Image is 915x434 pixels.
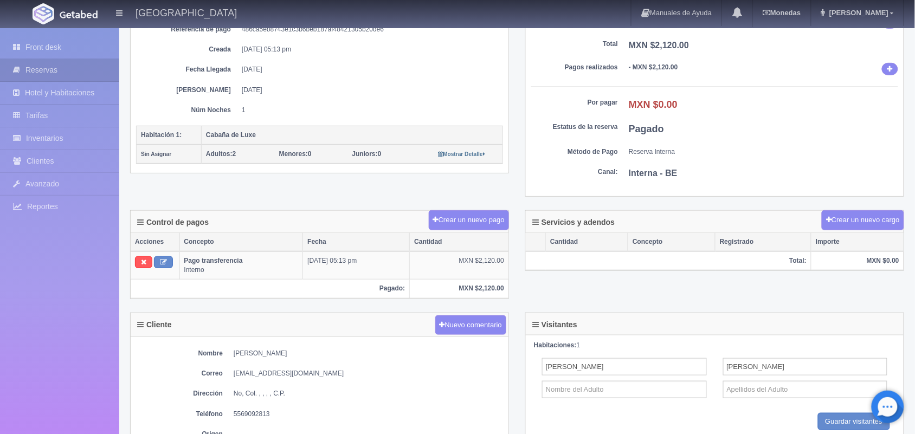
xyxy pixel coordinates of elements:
span: 2 [206,150,236,158]
dd: [DATE] [242,65,495,74]
h4: [GEOGRAPHIC_DATA] [136,5,237,19]
th: MXN $0.00 [811,251,904,270]
h4: Servicios y adendos [532,218,615,226]
input: Guardar visitantes [818,413,891,431]
td: Interno [179,251,303,280]
dt: Creada [144,45,231,54]
th: Concepto [179,233,303,251]
b: - MXN $2,120.00 [629,63,678,71]
th: Importe [811,233,904,251]
b: Pago transferencia [184,257,243,264]
dd: [EMAIL_ADDRESS][DOMAIN_NAME] [234,369,503,378]
dt: Núm Noches [144,106,231,115]
dt: Fecha Llegada [144,65,231,74]
dd: [PERSON_NAME] [234,349,503,358]
input: Apellidos del Adulto [723,381,888,398]
h4: Visitantes [532,321,577,329]
dd: Reserva Interna [629,147,898,157]
td: MXN $2,120.00 [410,251,508,280]
input: Apellidos del Adulto [723,358,888,375]
input: Nombre del Adulto [542,381,707,398]
dt: Nombre [136,349,223,358]
dd: 486ca5eb8743e1c3b6beb187af48421305b20de6 [242,25,495,34]
button: Crear un nuevo cargo [822,210,904,230]
th: Concepto [628,233,716,251]
dt: Total [531,40,618,49]
dt: Correo [136,369,223,378]
dt: Pagos realizados [531,63,618,72]
th: Acciones [131,233,179,251]
th: Cantidad [546,233,628,251]
dt: Teléfono [136,410,223,419]
dt: [PERSON_NAME] [144,86,231,95]
th: Cantidad [410,233,508,251]
h4: Control de pagos [137,218,209,226]
th: MXN $2,120.00 [410,280,508,298]
dd: [DATE] [242,86,495,95]
input: Nombre del Adulto [542,358,707,375]
button: Crear un nuevo pago [429,210,509,230]
a: Mostrar Detalle [438,150,485,158]
b: MXN $0.00 [629,99,678,110]
button: Nuevo comentario [435,315,507,335]
strong: Menores: [279,150,308,158]
span: 0 [279,150,312,158]
dd: 1 [242,106,495,115]
h4: Cliente [137,321,172,329]
dd: No, Col. , , , , C.P. [234,389,503,398]
th: Registrado [716,233,811,251]
th: Pagado: [131,280,410,298]
dt: Canal: [531,167,618,177]
dt: Por pagar [531,98,618,107]
dt: Estatus de la reserva [531,122,618,132]
td: [DATE] 05:13 pm [303,251,410,280]
b: Habitación 1: [141,131,182,139]
b: Interna - BE [629,169,678,178]
small: Mostrar Detalle [438,151,485,157]
span: [PERSON_NAME] [827,9,888,17]
b: Monedas [763,9,801,17]
div: 1 [534,341,895,350]
span: 0 [352,150,382,158]
strong: Adultos: [206,150,233,158]
dt: Referencia de pago [144,25,231,34]
dd: [DATE] 05:13 pm [242,45,495,54]
img: Getabed [60,10,98,18]
th: Total: [526,251,811,270]
dt: Dirección [136,389,223,398]
dd: 5569092813 [234,410,503,419]
th: Fecha [303,233,410,251]
img: Getabed [33,3,54,24]
b: MXN $2,120.00 [629,41,689,50]
th: Cabaña de Luxe [202,126,503,145]
small: Sin Asignar [141,151,171,157]
strong: Habitaciones: [534,341,577,349]
dt: Método de Pago [531,147,618,157]
strong: Juniors: [352,150,378,158]
b: Pagado [629,124,664,134]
